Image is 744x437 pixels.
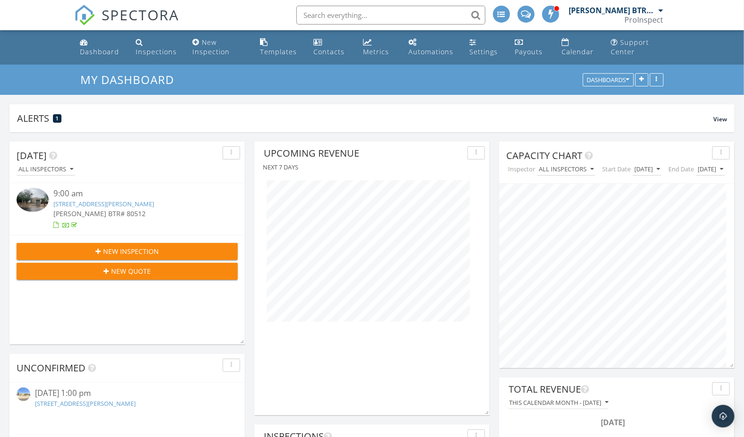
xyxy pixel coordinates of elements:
span: [DATE] [17,149,47,162]
a: Support Center [607,34,668,61]
label: Start Date [600,163,632,176]
span: Capacity Chart [506,149,582,162]
div: Payouts [515,47,543,56]
span: [PERSON_NAME] BTR# 80512 [53,209,146,218]
div: [DATE] [511,417,715,428]
a: My Dashboard [80,72,182,87]
button: All Inspectors [537,163,596,176]
input: Search everything... [296,6,485,25]
span: View [713,115,727,123]
a: 9:00 am [STREET_ADDRESS][PERSON_NAME] [PERSON_NAME] BTR# 80512 [17,188,238,230]
a: Inspections [132,34,181,61]
div: Total Revenue [509,382,709,396]
div: Support Center [611,38,649,56]
a: Automations (Advanced) [405,34,458,61]
div: [DATE] 1:00 pm [35,387,219,399]
a: Calendar [558,34,599,61]
div: Open Intercom Messenger [712,405,735,428]
button: New Inspection [17,243,238,260]
div: Automations [408,47,453,56]
span: New Inspection [103,246,159,256]
div: Inspections [136,47,177,56]
label: End Date [666,163,696,176]
button: This calendar month - [DATE] [509,396,609,409]
div: Metrics [363,47,389,56]
div: ProInspect [625,15,664,25]
div: [PERSON_NAME] BTR# 43777 [569,6,657,15]
span: 1 [56,115,59,122]
div: [DATE] [634,166,660,173]
a: [STREET_ADDRESS][PERSON_NAME] [35,399,136,408]
img: 9544350%2Fcover_photos%2Ff1D9z9TL9BWiYNlkWyFY%2Fsmall.jpg [17,188,49,212]
div: [DATE] [698,166,723,173]
span: Unconfirmed [17,361,86,374]
a: Contacts [310,34,352,61]
div: All Inspectors [18,166,73,173]
a: [STREET_ADDRESS][PERSON_NAME] [53,200,154,208]
a: Metrics [360,34,398,61]
button: [DATE] [632,163,662,176]
button: New Quote [17,263,238,280]
a: Dashboard [76,34,124,61]
a: Payouts [511,34,550,61]
a: Templates [256,34,302,61]
div: Alerts [17,112,713,125]
div: All Inspectors [539,166,594,173]
div: 9:00 am [53,188,219,200]
a: [DATE] 1:00 pm [STREET_ADDRESS][PERSON_NAME] [17,387,238,410]
div: Calendar [562,47,594,56]
div: This calendar month - [DATE] [509,399,608,406]
button: [DATE] [696,163,725,176]
a: New Inspection [189,34,249,61]
button: All Inspectors [17,163,75,176]
div: Contacts [313,47,345,56]
a: Settings [466,34,504,61]
div: Upcoming Revenue [264,146,464,160]
div: Dashboards [587,77,630,84]
div: New Inspection [192,38,230,56]
span: SPECTORA [102,5,179,25]
button: Dashboards [583,74,634,87]
div: Settings [469,47,498,56]
div: Templates [260,47,297,56]
img: The Best Home Inspection Software - Spectora [74,5,95,25]
span: New Quote [111,266,151,276]
label: Inspector [506,163,537,176]
img: streetview [17,387,30,401]
a: SPECTORA [74,13,179,33]
div: Dashboard [80,47,119,56]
